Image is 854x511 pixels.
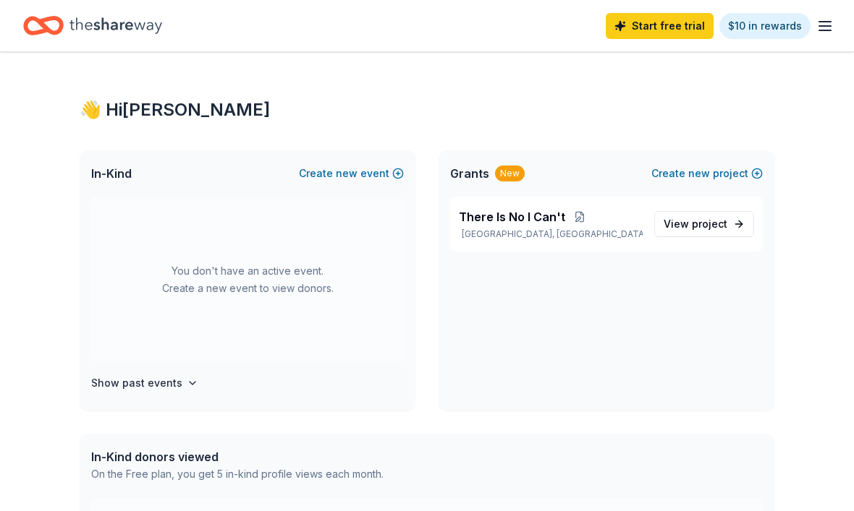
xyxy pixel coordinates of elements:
[606,13,714,39] a: Start free trial
[336,165,358,182] span: new
[450,165,489,182] span: Grants
[91,374,198,392] button: Show past events
[91,465,384,483] div: On the Free plan, you get 5 in-kind profile views each month.
[91,197,404,363] div: You don't have an active event. Create a new event to view donors.
[719,13,811,39] a: $10 in rewards
[91,165,132,182] span: In-Kind
[91,374,182,392] h4: Show past events
[91,448,384,465] div: In-Kind donors viewed
[495,166,525,181] div: New
[299,165,404,182] button: Createnewevent
[692,218,727,230] span: project
[80,98,774,121] div: 👋 Hi [PERSON_NAME]
[688,165,710,182] span: new
[459,208,565,226] span: There Is No I Can't
[664,215,727,233] span: View
[654,211,754,237] a: View project
[23,9,162,43] a: Home
[459,228,643,240] p: [GEOGRAPHIC_DATA], [GEOGRAPHIC_DATA]
[651,165,763,182] button: Createnewproject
